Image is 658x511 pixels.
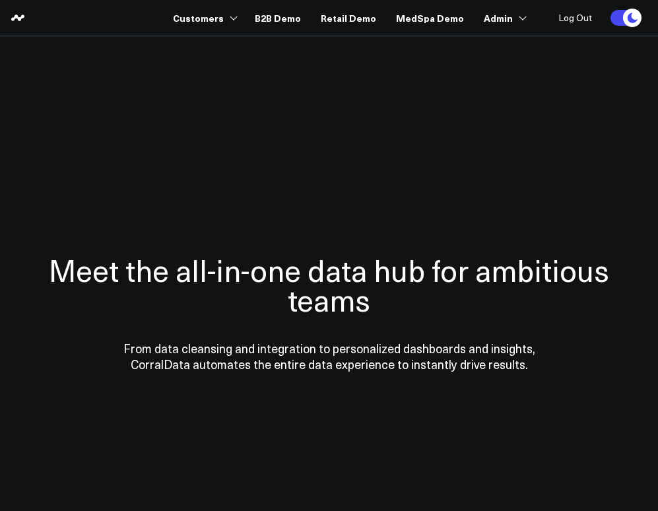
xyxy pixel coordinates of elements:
[396,6,464,30] a: MedSpa Demo
[484,6,524,30] a: Admin
[95,341,564,372] p: From data cleansing and integration to personalized dashboards and insights, CorralData automates...
[173,6,235,30] a: Customers
[321,6,376,30] a: Retail Demo
[255,6,301,30] a: B2B Demo
[20,255,638,314] h1: Meet the all-in-one data hub for ambitious teams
